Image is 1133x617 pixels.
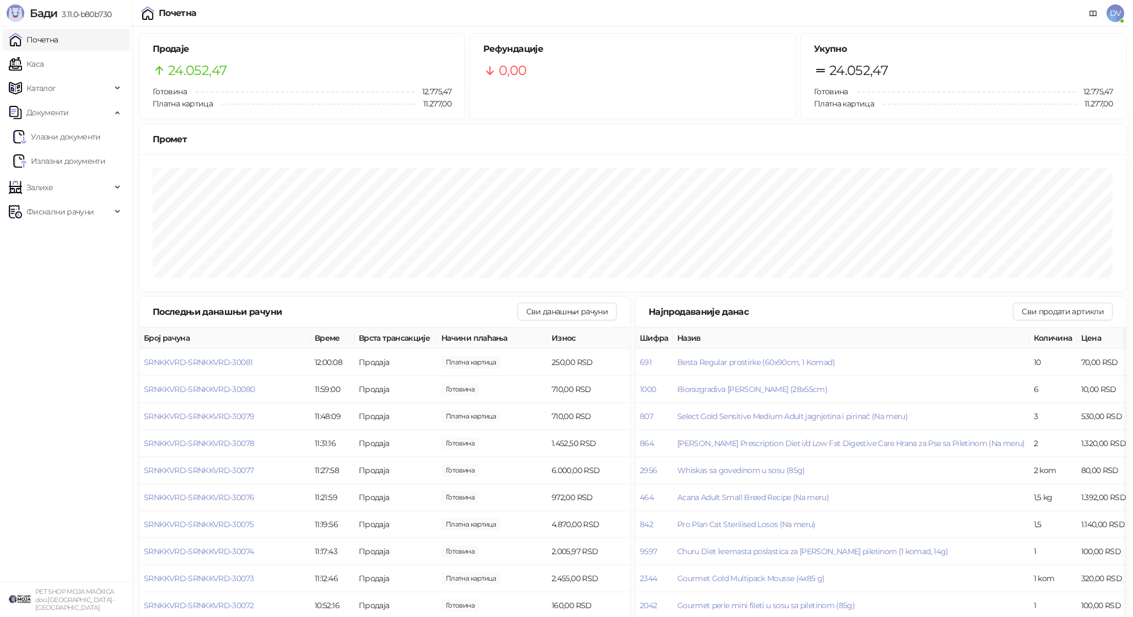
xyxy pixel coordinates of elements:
[13,126,101,148] a: Ulazni dokumentiУлазни документи
[153,132,1113,146] div: Промет
[354,328,437,349] th: Врста трансакције
[1077,98,1113,110] span: 11.277,00
[829,60,888,81] span: 24.052,47
[441,545,479,557] span: 2.005,97
[499,60,526,81] span: 0,00
[414,85,451,98] span: 12.775,47
[26,101,68,124] span: Документи
[547,349,630,376] td: 250,00 RSD
[547,457,630,484] td: 6.000,00 RSD
[441,599,479,611] span: 160,00
[640,546,657,556] button: 9597
[677,600,855,610] button: Gourmet perle mini fileti u sosu sa piletinom (85g)
[1029,511,1077,538] td: 1,5
[677,438,1025,448] button: [PERSON_NAME] Prescription Diet i/d Low Fat Digestive Care Hrana za Pse sa Piletinom (Na meru)
[547,538,630,565] td: 2.005,97 RSD
[310,484,354,511] td: 11:21:59
[144,438,254,448] button: SRNKKVRD-SRNKKVRD-30078
[547,328,630,349] th: Износ
[441,383,479,395] span: 1.000,00
[168,60,226,81] span: 24.052,47
[517,303,617,320] button: Сви данашњи рачуни
[13,150,105,172] a: Излазни документи
[1029,484,1077,511] td: 1,5 kg
[677,546,948,556] button: Churu Diet kremasta poslastica za [PERSON_NAME] piletinom (1 komad, 14g)
[1029,376,1077,403] td: 6
[1077,430,1130,457] td: 1.320,00 RSD
[144,411,254,421] button: SRNKKVRD-SRNKKVRD-30079
[1077,349,1130,376] td: 70,00 RSD
[640,438,654,448] button: 864
[310,430,354,457] td: 11:31:16
[547,376,630,403] td: 710,00 RSD
[144,357,252,367] span: SRNKKVRD-SRNKKVRD-30081
[441,572,500,584] span: 2.455,00
[354,511,437,538] td: Продаја
[144,519,253,529] button: SRNKKVRD-SRNKKVRD-30075
[1029,403,1077,430] td: 3
[547,565,630,592] td: 2.455,00 RSD
[677,519,816,529] button: Pro Plan Cat Sterilised Losos (Na meru)
[1029,457,1077,484] td: 2 kom
[677,411,908,421] button: Select Gold Sensitive Medium Adult jagnjetina i pirinač (Na meru)
[649,305,1013,319] div: Најпродаваније данас
[144,384,255,394] button: SRNKKVRD-SRNKKVRD-30080
[354,349,437,376] td: Продаја
[159,9,197,18] div: Почетна
[26,176,53,198] span: Залихе
[483,42,782,56] h5: Рефундације
[9,29,58,51] a: Почетна
[441,491,479,503] span: 1.000,00
[144,465,253,475] span: SRNKKVRD-SRNKKVRD-30077
[635,328,673,349] th: Шифра
[1107,4,1124,22] span: DV
[310,511,354,538] td: 11:19:56
[640,600,657,610] button: 2042
[677,465,805,475] span: Whiskas sa govedinom u sosu (85g)
[354,430,437,457] td: Продаја
[677,357,835,367] button: Besta Regular prostirke (60x90cm, 1 Komad)
[640,573,657,583] button: 2344
[1077,484,1130,511] td: 1.392,00 RSD
[814,99,874,109] span: Платна картица
[26,77,56,99] span: Каталог
[144,492,254,502] button: SRNKKVRD-SRNKKVRD-30076
[640,465,657,475] button: 2956
[153,99,213,109] span: Платна картица
[144,573,253,583] span: SRNKKVRD-SRNKKVRD-30073
[640,411,653,421] button: 807
[547,403,630,430] td: 710,00 RSD
[441,518,500,530] span: 4.870,00
[153,87,187,96] span: Готовина
[640,384,656,394] button: 1000
[354,403,437,430] td: Продаја
[441,410,500,422] span: 710,00
[1076,85,1113,98] span: 12.775,47
[1077,328,1130,349] th: Цена
[153,305,517,319] div: Последњи данашњи рачуни
[144,546,253,556] span: SRNKKVRD-SRNKKVRD-30074
[139,328,310,349] th: Број рачуна
[677,384,827,394] button: Biorazgradiva [PERSON_NAME] (28x55cm)
[9,53,44,75] a: Каса
[677,492,829,502] span: Acana Adult Small Breed Recipe (Na meru)
[144,600,253,610] button: SRNKKVRD-SRNKKVRD-30072
[310,376,354,403] td: 11:59:00
[1077,565,1130,592] td: 320,00 RSD
[310,538,354,565] td: 11:17:43
[640,357,651,367] button: 691
[437,328,547,349] th: Начини плаћања
[1077,376,1130,403] td: 10,00 RSD
[1029,349,1077,376] td: 10
[640,492,654,502] button: 464
[441,464,479,476] span: 6.000,00
[547,430,630,457] td: 1.452,50 RSD
[441,356,500,368] span: 250,00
